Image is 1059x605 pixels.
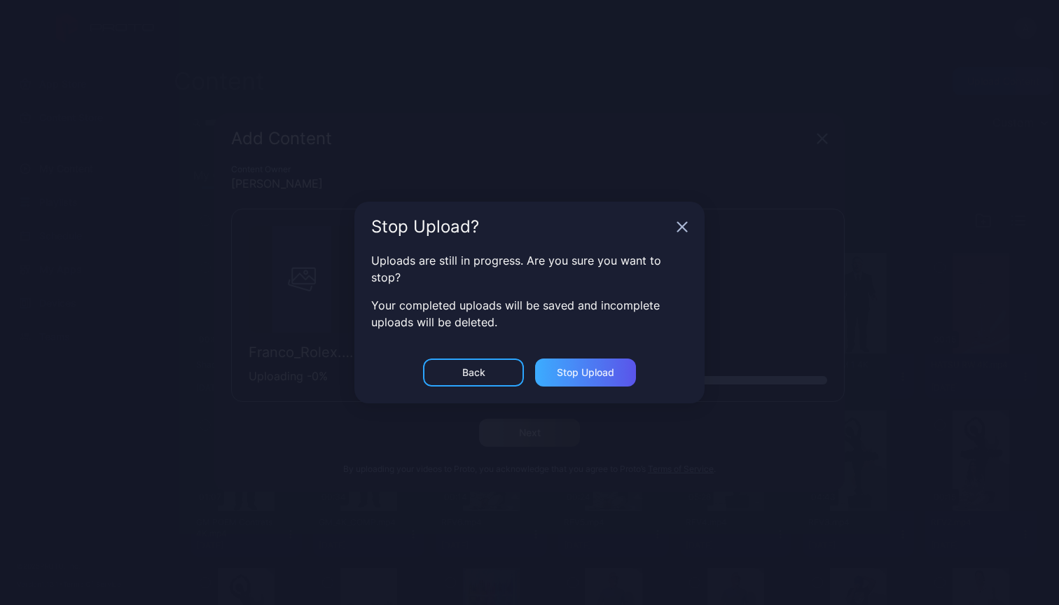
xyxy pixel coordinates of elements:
[535,359,636,387] button: Stop Upload
[423,359,524,387] button: Back
[371,218,671,235] div: Stop Upload?
[371,297,688,331] p: Your completed uploads will be saved and incomplete uploads will be deleted.
[371,252,688,286] p: Uploads are still in progress. Are you sure you want to stop?
[557,367,614,378] div: Stop Upload
[462,367,485,378] div: Back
